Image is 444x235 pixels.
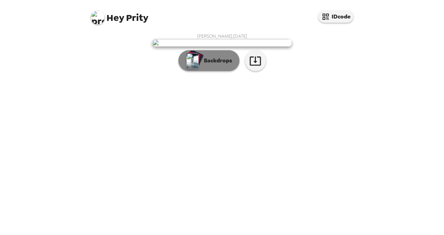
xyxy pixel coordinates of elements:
[200,56,232,65] p: Backdrops
[197,33,247,39] span: [PERSON_NAME] , [DATE]
[178,50,239,71] button: Backdrops
[152,39,292,47] img: user
[318,10,353,23] button: IDcode
[106,12,124,24] span: Hey
[91,10,105,24] img: profile pic
[91,7,148,23] span: Prity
